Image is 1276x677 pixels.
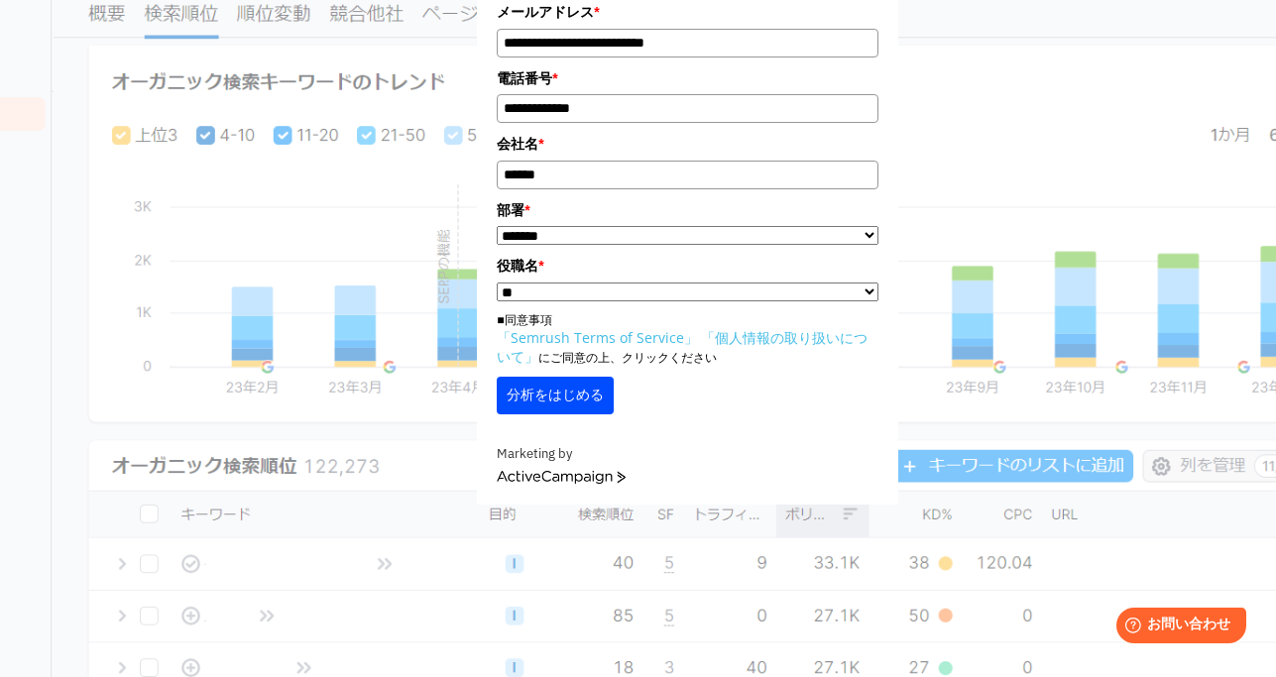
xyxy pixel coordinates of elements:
a: 「個人情報の取り扱いについて」 [497,328,868,366]
iframe: Help widget launcher [1100,600,1254,655]
a: 「Semrush Terms of Service」 [497,328,698,347]
label: メールアドレス [497,1,877,23]
button: 分析をはじめる [497,377,614,414]
label: 部署 [497,199,877,221]
label: 役職名 [497,255,877,277]
label: 会社名 [497,133,877,155]
label: 電話番号 [497,67,877,89]
p: ■同意事項 にご同意の上、クリックください [497,311,877,367]
div: Marketing by [497,444,877,465]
